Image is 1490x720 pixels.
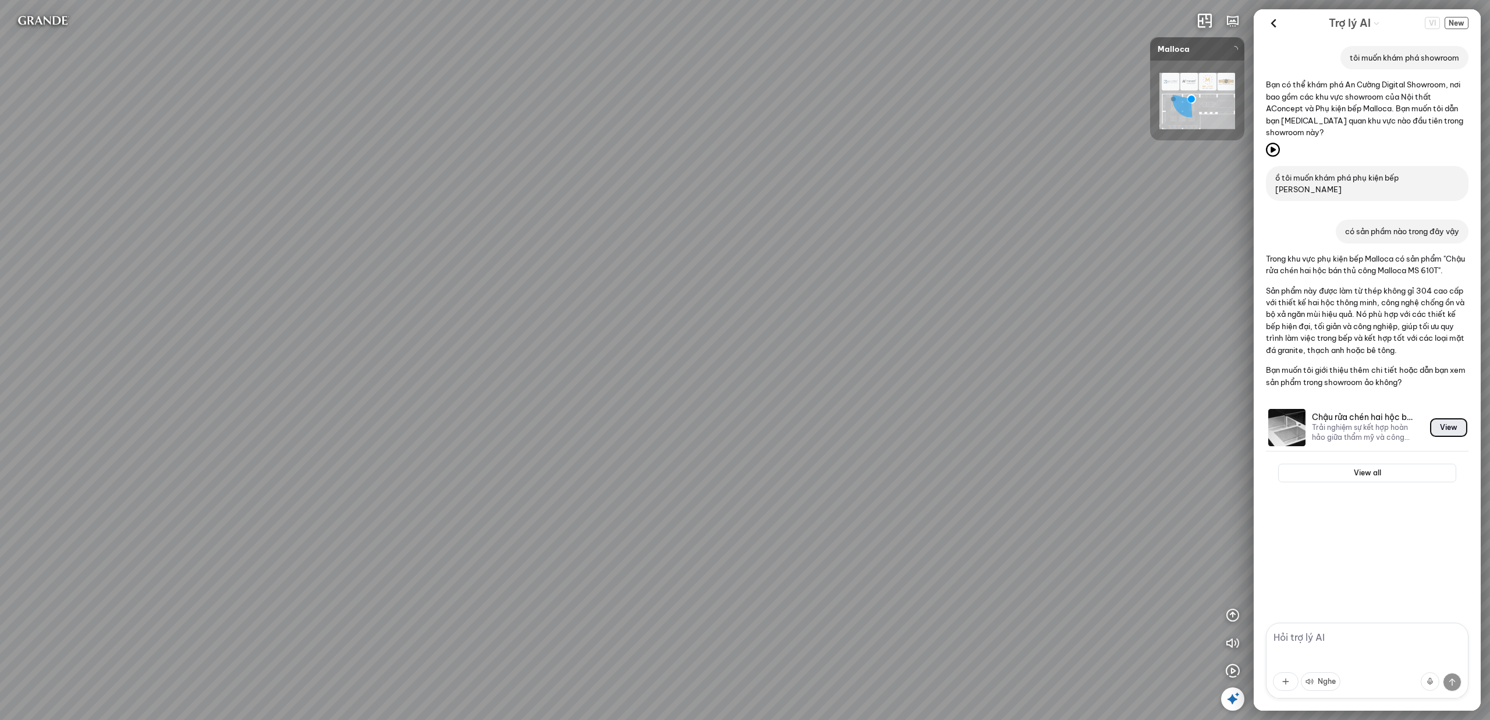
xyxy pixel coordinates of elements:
img: Chậu rửa chén hai hộc bán thủ công Malloca MS 610T [1268,409,1305,446]
span: Malloca [1158,37,1237,61]
button: New Chat [1445,17,1468,29]
p: Sản phẩm này được làm từ thép không gỉ 304 cao cấp với thiết kế hai hộc thông minh, công nghệ chố... [1266,285,1468,357]
h3: Chậu rửa chén hai hộc bán thủ công Malloca MS 610T [1312,412,1417,422]
p: Bạn có thể khám phá An Cường Digital Showroom, nơi bao gồm các khu vực showroom của Nội thất ACon... [1266,79,1468,138]
button: Change language [1425,17,1440,29]
button: View [1431,419,1466,436]
span: Trợ lý AI [1329,15,1371,31]
img: logo [9,9,76,33]
div: AI Guide options [1329,14,1380,32]
p: tôi muốn khám phá showroom [1350,52,1459,63]
span: New [1445,17,1468,29]
span: VI [1425,17,1440,29]
button: Nghe [1301,672,1340,691]
p: có sản phầm nào trong đây vậy [1345,225,1459,237]
p: Trải nghiệm sự kết hợp hoàn hảo giữa thẩm mỹ và công năng cùng Chậu rửa chén Malloca MS 610T. Đượ... [1312,422,1417,443]
p: Trong khu vực phụ kiện bếp Malloca có sản phẩm "Chậu rửa chén hai hộc bán thủ công Malloca MS 610T". [1266,253,1468,277]
p: ồ tôi muốn khám phá phụ kiện bếp [PERSON_NAME] [1275,172,1459,196]
button: View all [1278,464,1456,482]
p: Bạn muốn tôi giới thiệu thêm chi tiết hoặc dẫn bạn xem sản phẩm trong showroom ảo không? [1266,364,1468,388]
